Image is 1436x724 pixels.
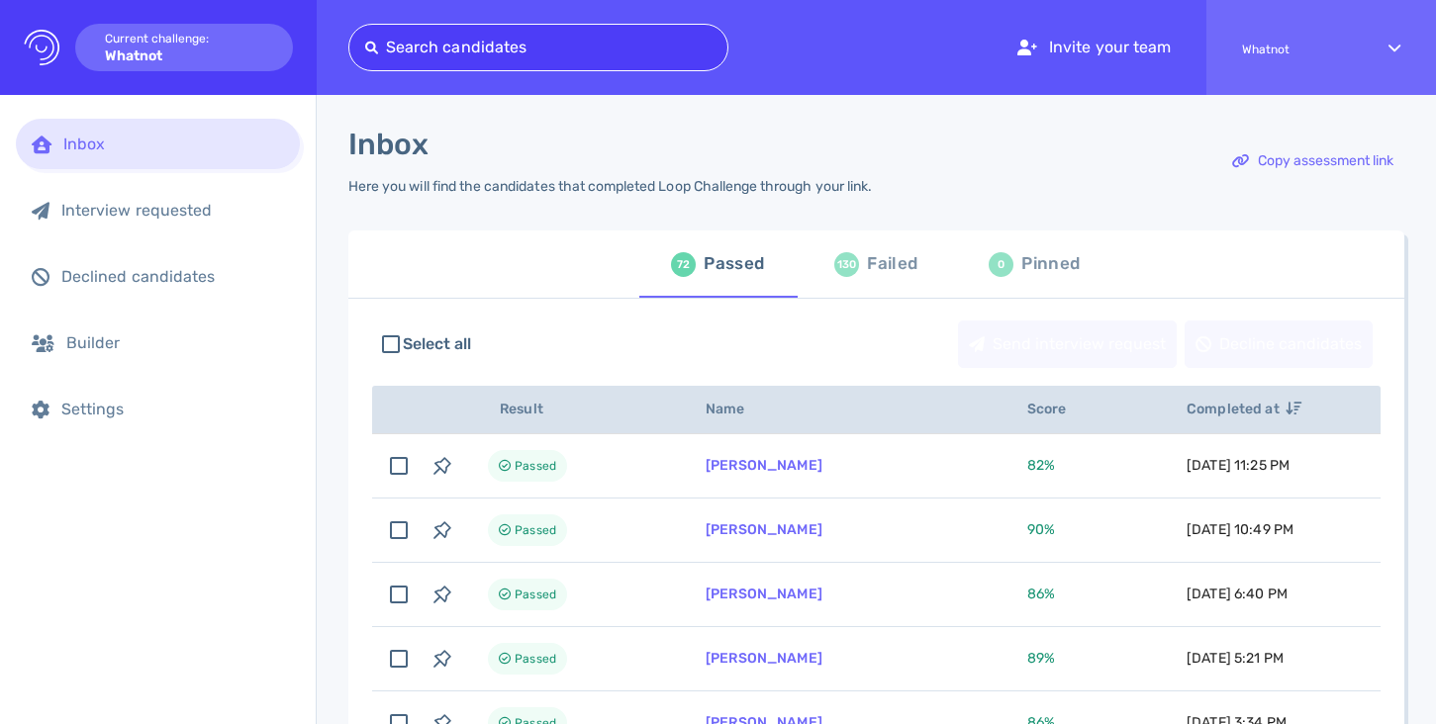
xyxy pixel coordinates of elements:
[515,583,556,606] span: Passed
[704,249,764,279] div: Passed
[1222,138,1403,184] div: Copy assessment link
[1027,586,1055,602] span: 86 %
[706,586,822,602] a: [PERSON_NAME]
[1187,586,1288,602] span: [DATE] 6:40 PM
[515,647,556,671] span: Passed
[348,178,872,195] div: Here you will find the candidates that completed Loop Challenge through your link.
[706,401,767,417] span: Name
[958,320,1177,368] button: Send interview request
[706,650,822,667] a: [PERSON_NAME]
[1187,650,1284,667] span: [DATE] 5:21 PM
[671,252,696,277] div: 72
[1027,457,1055,474] span: 82 %
[1027,650,1055,667] span: 89 %
[1027,521,1055,538] span: 90 %
[834,252,859,277] div: 130
[66,333,284,352] div: Builder
[989,252,1013,277] div: 0
[1021,249,1080,279] div: Pinned
[515,454,556,478] span: Passed
[464,386,682,434] th: Result
[1186,321,1372,367] div: Decline candidates
[61,201,284,220] div: Interview requested
[348,127,429,162] h1: Inbox
[1187,401,1301,417] span: Completed at
[1185,320,1373,368] button: Decline candidates
[867,249,917,279] div: Failed
[515,518,556,542] span: Passed
[706,457,822,474] a: [PERSON_NAME]
[959,321,1176,367] div: Send interview request
[1187,457,1290,474] span: [DATE] 11:25 PM
[63,135,284,153] div: Inbox
[706,521,822,538] a: [PERSON_NAME]
[61,400,284,418] div: Settings
[1242,43,1353,56] span: Whatnot
[1027,401,1089,417] span: Score
[403,332,472,356] span: Select all
[61,267,284,286] div: Declined candidates
[1187,521,1293,538] span: [DATE] 10:49 PM
[1221,137,1404,185] button: Copy assessment link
